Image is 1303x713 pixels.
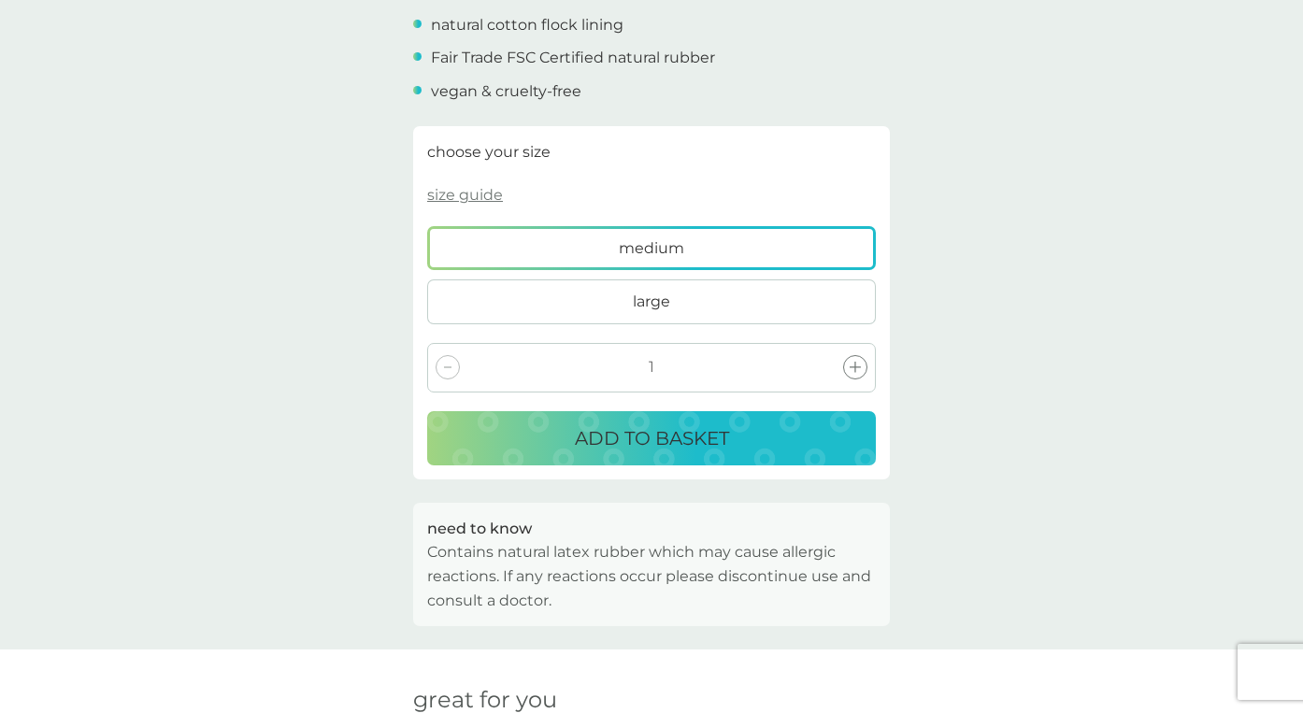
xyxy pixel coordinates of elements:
p: natural cotton flock lining [431,13,623,37]
p: 1 [649,355,654,379]
span: medium [619,236,684,261]
p: choose your size [427,140,551,164]
h3: need to know [427,517,532,541]
p: Fair Trade FSC Certified natural rubber [431,46,715,70]
span: large [633,290,670,314]
p: size guide [427,183,503,207]
p: Contains natural latex rubber which may cause allergic reactions. If any reactions occur please d... [427,540,876,612]
p: ADD TO BASKET [575,423,729,453]
button: ADD TO BASKET [427,411,876,465]
p: vegan & cruelty-free [431,79,581,104]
